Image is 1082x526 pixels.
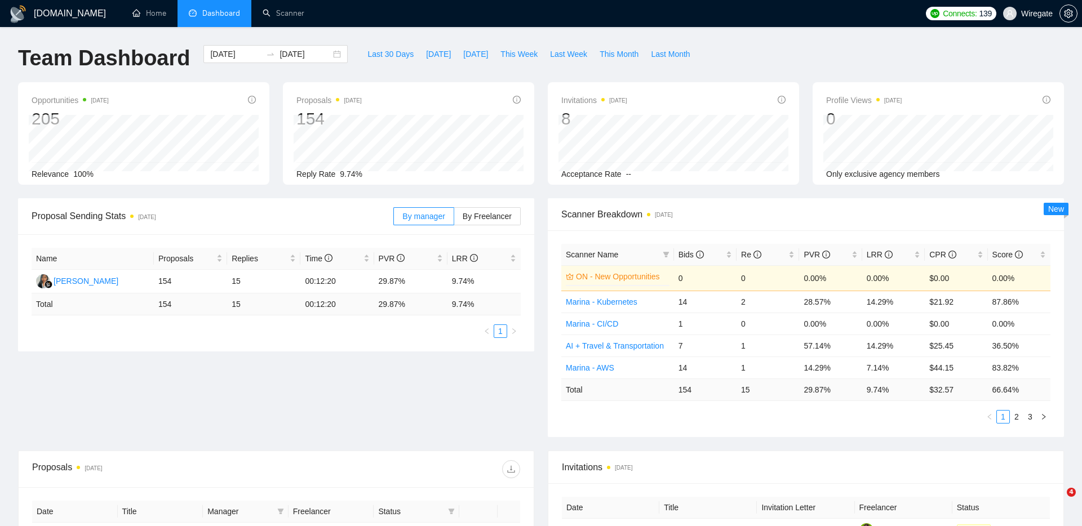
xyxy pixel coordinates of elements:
[397,254,405,262] span: info-circle
[674,313,737,335] td: 1
[679,250,704,259] span: Bids
[566,341,664,350] a: AI + Travel & Transportation
[737,265,799,291] td: 0
[799,335,862,356] td: 57.14%
[374,270,447,293] td: 29.87%
[402,212,445,221] span: By manager
[562,497,659,519] th: Date
[300,293,374,315] td: 00:12:20
[867,250,893,259] span: LRR
[757,497,854,519] th: Invitation Letter
[862,265,925,291] td: 0.00%
[325,254,332,262] span: info-circle
[32,93,109,107] span: Opportunities
[266,50,275,59] span: to
[511,328,517,335] span: right
[988,313,1050,335] td: 0.00%
[862,356,925,378] td: 7.14%
[1023,410,1037,424] li: 3
[943,7,977,20] span: Connects:
[655,212,672,218] time: [DATE]
[799,265,862,291] td: 0.00%
[447,270,521,293] td: 9.74%
[300,270,374,293] td: 00:12:20
[737,335,799,356] td: 1
[202,8,240,18] span: Dashboard
[566,363,614,372] a: Marina - AWS
[566,273,574,280] span: crown
[296,108,362,130] div: 154
[826,170,940,179] span: Only exclusive agency members
[275,503,286,520] span: filter
[593,45,645,63] button: This Month
[296,170,335,179] span: Reply Rate
[862,291,925,313] td: 14.29%
[674,356,737,378] td: 14
[566,297,637,306] a: Marina - Kubernetes
[1043,96,1050,104] span: info-circle
[997,411,1009,423] a: 1
[463,212,512,221] span: By Freelancer
[85,465,102,471] time: [DATE]
[885,251,893,258] span: info-circle
[561,378,674,400] td: Total
[561,108,627,130] div: 8
[463,48,488,60] span: [DATE]
[562,460,1050,474] span: Invitations
[494,325,507,337] a: 1
[305,254,332,263] span: Time
[674,291,737,313] td: 14
[54,275,118,287] div: [PERSON_NAME]
[862,378,925,400] td: 9.74 %
[277,508,284,515] span: filter
[799,356,862,378] td: 14.29%
[822,251,830,258] span: info-circle
[507,324,521,338] li: Next Page
[1024,411,1036,423] a: 3
[674,265,737,291] td: 0
[561,207,1050,221] span: Scanner Breakdown
[138,214,156,220] time: [DATE]
[983,410,996,424] li: Previous Page
[996,410,1010,424] li: 1
[1048,204,1064,213] span: New
[561,93,627,107] span: Invitations
[32,460,276,478] div: Proposals
[1059,9,1077,18] a: setting
[32,108,109,130] div: 205
[925,335,987,356] td: $25.45
[446,503,457,520] span: filter
[1015,251,1023,258] span: info-circle
[266,50,275,59] span: swap-right
[1040,413,1047,420] span: right
[340,170,362,179] span: 9.74%
[132,8,166,18] a: homeHome
[378,505,444,518] span: Status
[566,250,618,259] span: Scanner Name
[737,356,799,378] td: 1
[855,497,952,519] th: Freelancer
[566,319,618,328] a: Marina - CI/CD
[544,45,593,63] button: Last Week
[615,465,632,471] time: [DATE]
[248,96,256,104] span: info-circle
[32,170,69,179] span: Relevance
[952,497,1050,519] th: Status
[930,9,939,18] img: upwork-logo.png
[799,313,862,335] td: 0.00%
[118,501,203,523] th: Title
[18,45,190,72] h1: Team Dashboard
[645,45,696,63] button: Last Month
[1059,5,1077,23] button: setting
[154,248,227,270] th: Proposals
[1067,488,1076,497] span: 4
[507,324,521,338] button: right
[227,270,300,293] td: 15
[1010,410,1023,424] li: 2
[660,246,672,263] span: filter
[296,93,362,107] span: Proposals
[925,356,987,378] td: $44.15
[826,108,902,130] div: 0
[925,265,987,291] td: $0.00
[576,270,667,283] a: ON - New Opportunities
